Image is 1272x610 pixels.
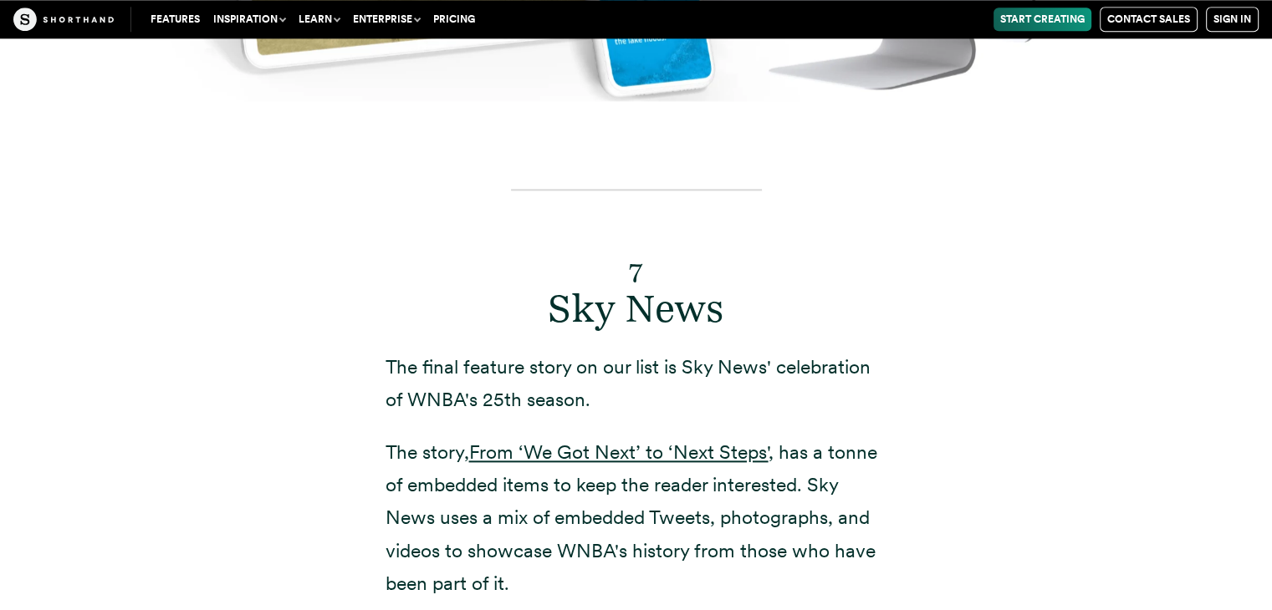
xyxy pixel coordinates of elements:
p: The story, , has a tonne of embedded items to keep the reader interested. Sky News uses a mix of ... [386,436,887,599]
button: Inspiration [207,8,292,31]
p: The final feature story on our list is Sky News' celebration of WNBA's 25th season. [386,351,887,416]
a: Contact Sales [1100,7,1198,32]
sub: 7 [629,257,643,289]
a: Pricing [427,8,482,31]
button: Learn [292,8,346,31]
h2: Sky News [386,239,887,331]
img: The Craft [13,8,114,31]
a: Features [144,8,207,31]
a: Sign in [1206,7,1259,32]
a: From ‘We Got Next’ to ‘Next Steps' [469,440,769,464]
a: Start Creating [994,8,1091,31]
button: Enterprise [346,8,427,31]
